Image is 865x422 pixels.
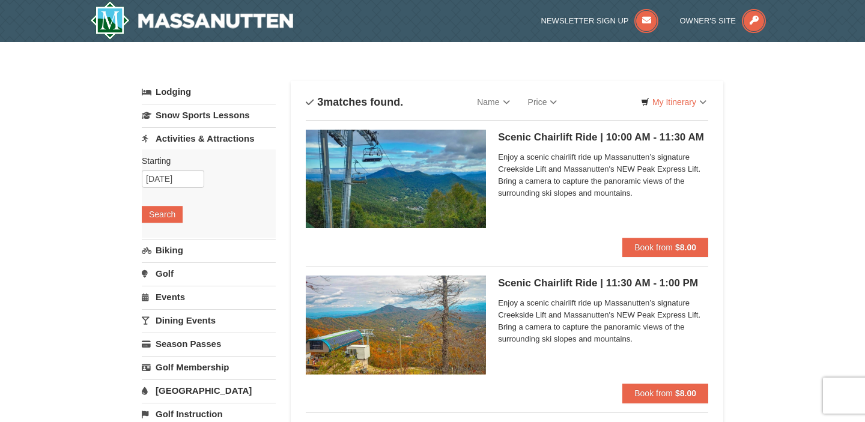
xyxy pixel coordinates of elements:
a: Events [142,286,276,308]
span: Enjoy a scenic chairlift ride up Massanutten’s signature Creekside Lift and Massanutten's NEW Pea... [498,151,708,199]
a: Dining Events [142,309,276,331]
a: Name [468,90,518,114]
span: Owner's Site [680,16,736,25]
a: Price [519,90,566,114]
strong: $8.00 [675,243,696,252]
button: Book from $8.00 [622,238,708,257]
a: Golf [142,262,276,285]
strong: $8.00 [675,388,696,398]
a: Snow Sports Lessons [142,104,276,126]
h4: matches found. [306,96,403,108]
a: Golf Membership [142,356,276,378]
span: Enjoy a scenic chairlift ride up Massanutten’s signature Creekside Lift and Massanutten's NEW Pea... [498,297,708,345]
h5: Scenic Chairlift Ride | 10:00 AM - 11:30 AM [498,131,708,143]
a: Owner's Site [680,16,766,25]
a: Activities & Attractions [142,127,276,149]
img: Massanutten Resort Logo [90,1,293,40]
a: [GEOGRAPHIC_DATA] [142,379,276,402]
label: Starting [142,155,267,167]
button: Book from $8.00 [622,384,708,403]
span: Newsletter Sign Up [541,16,629,25]
button: Search [142,206,183,223]
a: Season Passes [142,333,276,355]
h5: Scenic Chairlift Ride | 11:30 AM - 1:00 PM [498,277,708,289]
span: Book from [634,388,673,398]
span: 3 [317,96,323,108]
img: 24896431-1-a2e2611b.jpg [306,130,486,228]
a: My Itinerary [633,93,714,111]
a: Lodging [142,81,276,103]
a: Newsletter Sign Up [541,16,659,25]
a: Massanutten Resort [90,1,293,40]
span: Book from [634,243,673,252]
a: Biking [142,239,276,261]
img: 24896431-13-a88f1aaf.jpg [306,276,486,374]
